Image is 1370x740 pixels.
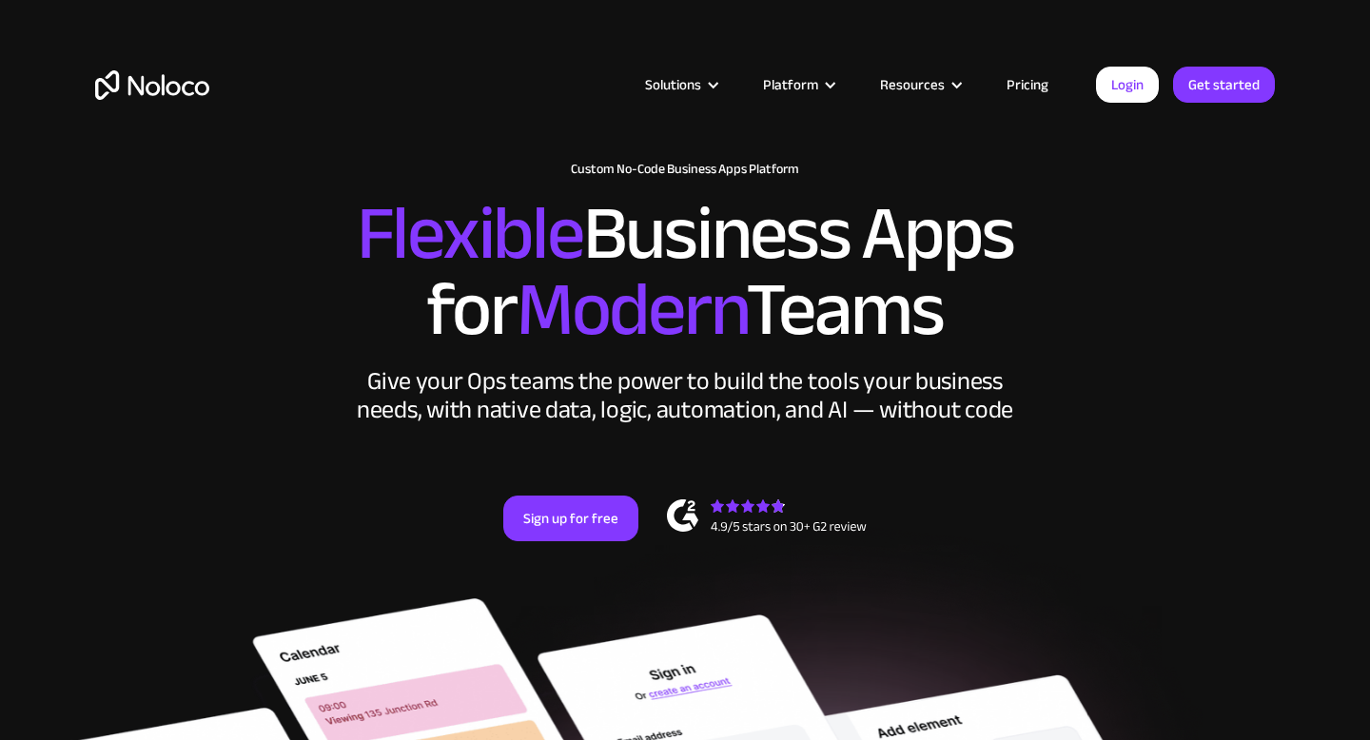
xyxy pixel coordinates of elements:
[645,72,701,97] div: Solutions
[352,367,1018,424] div: Give your Ops teams the power to build the tools your business needs, with native data, logic, au...
[983,72,1072,97] a: Pricing
[856,72,983,97] div: Resources
[357,163,583,304] span: Flexible
[95,196,1275,348] h2: Business Apps for Teams
[739,72,856,97] div: Platform
[880,72,945,97] div: Resources
[763,72,818,97] div: Platform
[517,239,746,380] span: Modern
[503,496,638,541] a: Sign up for free
[1173,67,1275,103] a: Get started
[1096,67,1159,103] a: Login
[621,72,739,97] div: Solutions
[95,70,209,100] a: home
